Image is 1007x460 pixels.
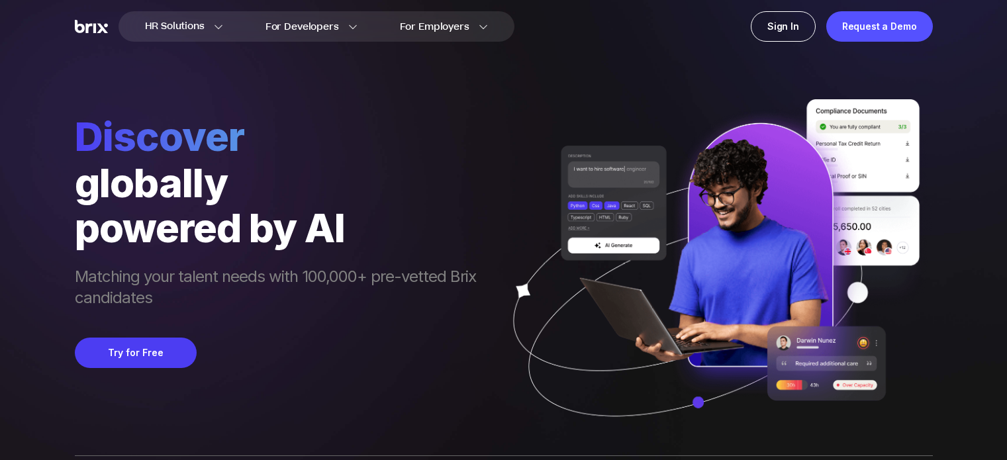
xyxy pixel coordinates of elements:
[489,99,933,455] img: ai generate
[400,20,469,34] span: For Employers
[751,11,816,42] a: Sign In
[75,160,489,205] div: globally
[75,113,489,160] span: Discover
[826,11,933,42] a: Request a Demo
[145,16,205,37] span: HR Solutions
[265,20,339,34] span: For Developers
[75,205,489,250] div: powered by AI
[75,338,197,368] button: Try for Free
[75,20,108,34] img: Brix Logo
[75,266,489,311] span: Matching your talent needs with 100,000+ pre-vetted Brix candidates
